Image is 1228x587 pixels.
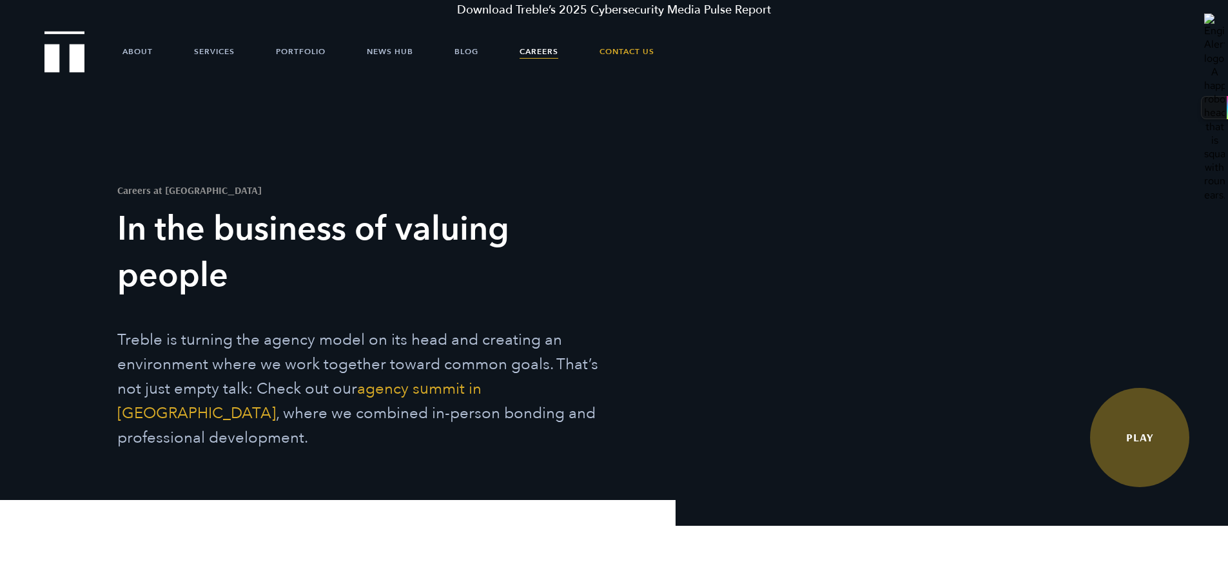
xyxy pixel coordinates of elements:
[1090,388,1189,487] a: Watch Video
[117,328,610,450] p: Treble is turning the agency model on its head and creating an environment where we work together...
[44,31,85,72] img: Treble logo
[122,32,153,71] a: About
[117,185,610,195] h1: Careers at [GEOGRAPHIC_DATA]
[367,32,413,71] a: News Hub
[194,32,235,71] a: Services
[117,206,610,299] h3: In the business of valuing people
[599,32,654,71] a: Contact Us
[520,32,558,71] a: Careers
[45,32,84,72] a: Treble Homepage
[454,32,478,71] a: Blog
[276,32,326,71] a: Portfolio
